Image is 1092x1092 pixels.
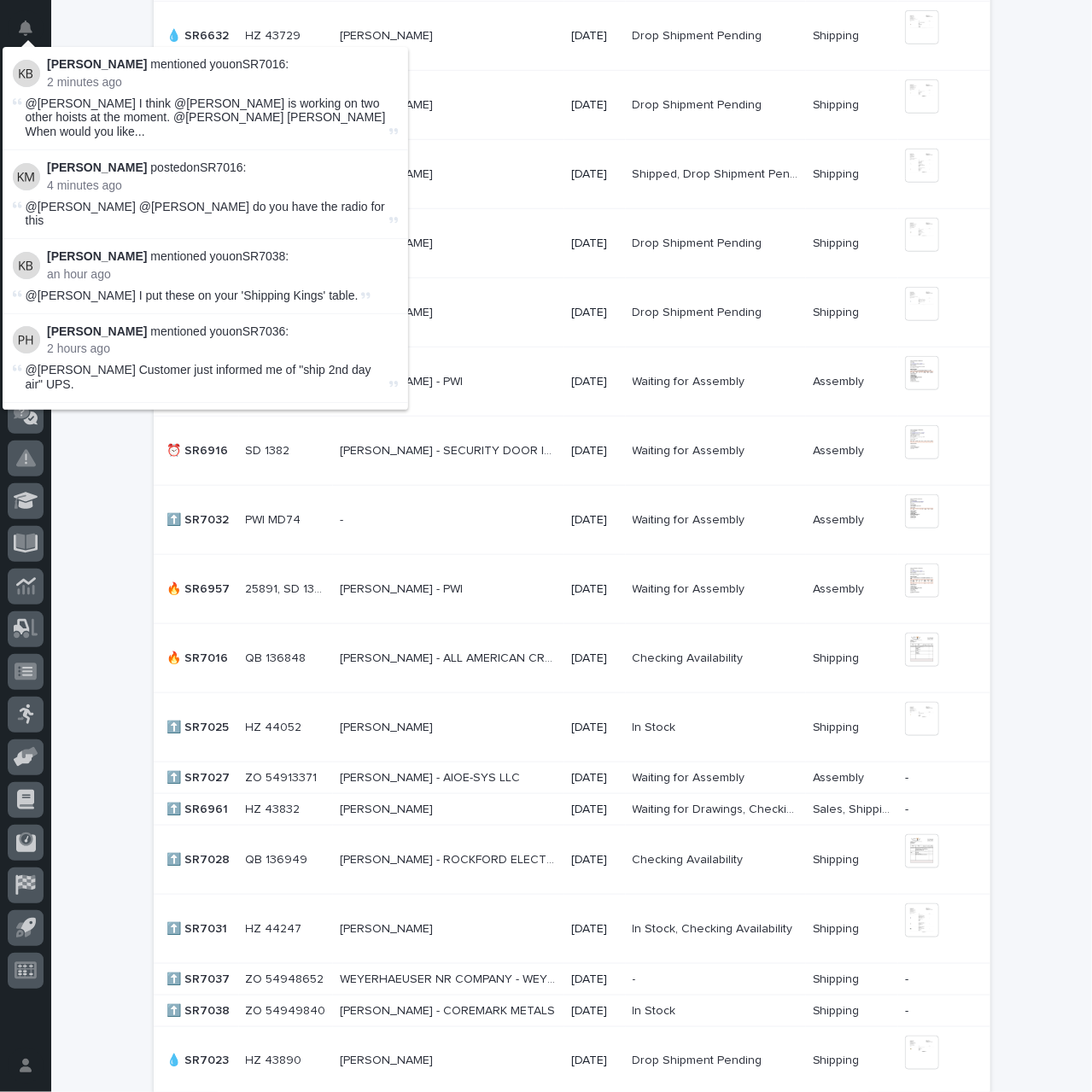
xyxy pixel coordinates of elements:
p: WEYERHAEUSER NR COMPANY - WEYERHAEUSER NR COMPANY [340,969,561,987]
p: - [633,969,639,987]
p: an hour ago [47,267,398,282]
p: - [905,1004,962,1019]
a: SR7016 [242,57,286,71]
tr: ⬆️ SR7028⬆️ SR7028 QB 136949QB 136949 [PERSON_NAME] - ROCKFORD ELECTRIC MOTOR[PERSON_NAME] - ROCK... [154,826,990,895]
tr: 💧 SR6980💧 SR6980 HZ 43845HZ 43845 [PERSON_NAME][PERSON_NAME] [DATE]Drop Shipment PendingDrop Ship... [154,278,990,347]
p: ZO 54949840 [246,1001,330,1019]
p: ⬆️ SR6961 [167,799,232,817]
p: In Stock [633,717,680,735]
tr: ⏰ SR6956⏰ SR6956 25891, SD 138625891, SD 1386 [PERSON_NAME] - PWI[PERSON_NAME] - PWI [DATE]Waitin... [154,347,990,417]
tr: 💧 SR6696💧 SR6696 HZ 43757HZ 43757 [PERSON_NAME][PERSON_NAME] [DATE]Drop Shipment PendingDrop Ship... [154,209,990,278]
p: Waiting for Drawings, Checking Availability [633,799,803,817]
p: Shipping [813,717,863,735]
p: 25891, SD 1387 [246,579,330,597]
p: In Stock, Checking Availability [633,919,797,937]
a: SR7016 [200,161,243,174]
p: posted on : [47,161,398,175]
tr: ⏰ SR6916⏰ SR6916 SD 1382SD 1382 [PERSON_NAME] - SECURITY DOOR INC[PERSON_NAME] - SECURITY DOOR IN... [154,417,990,486]
p: Waiting for Assembly [633,441,749,458]
p: - [905,972,962,987]
p: Drop Shipment Pending [633,302,766,320]
p: Assembly [813,510,868,528]
tr: ⬆️ SR7027⬆️ SR7027 ZO 54913371ZO 54913371 [PERSON_NAME] - AIOE-SYS LLC[PERSON_NAME] - AIOE-SYS LL... [154,762,990,794]
p: [DATE] [571,513,619,528]
tr: 💧 SR6861💧 SR6861 HZ 43813HZ 43813 [PERSON_NAME][PERSON_NAME] [DATE]Shipped, Drop Shipment Pending... [154,140,990,209]
p: JEREMY L - ALL AMERICAN CRANE MAINTENANCE [340,648,561,666]
p: QB 136848 [246,648,310,666]
p: Shipped, Drop Shipment Pending [633,164,803,182]
p: ZO 54948652 [246,969,328,987]
p: [DATE] [571,237,619,251]
p: Waiting for Assembly [633,371,749,389]
p: Shipping [813,302,863,320]
tr: 🔥 SR6957🔥 SR6957 25891, SD 138725891, SD 1387 [PERSON_NAME] - PWI[PERSON_NAME] - PWI [DATE]Waitin... [154,555,990,624]
p: ⬆️ SR7038 [167,1001,234,1019]
p: Shipping [813,164,863,182]
p: Shipping [813,648,863,666]
p: Shipping [813,1001,863,1019]
p: Drop Shipment Pending [633,26,766,44]
p: ⏰ SR6916 [167,441,232,458]
p: mentioned you on : [47,324,398,339]
p: 🔥 SR6957 [167,579,234,597]
img: Kenny Beachy [13,252,40,279]
p: Assembly [813,579,868,597]
p: [DATE] [571,29,619,44]
p: Assembly [813,768,868,785]
p: [PERSON_NAME] - PWI [340,579,466,597]
strong: [PERSON_NAME] [47,324,147,338]
tr: ⬆️ SR7032⬆️ SR7032 PWI MD74PWI MD74 -- [DATE]Waiting for AssemblyWaiting for Assembly AssemblyAss... [154,486,990,555]
p: [DATE] [571,444,619,458]
p: [PERSON_NAME] [340,1051,436,1069]
div: Notifications [21,20,44,48]
p: 2 minutes ago [47,75,398,90]
p: mentioned you on : [47,57,398,72]
p: ⬆️ SR7032 [167,510,233,528]
p: PWI MD74 [246,510,305,528]
p: 2 hours ago [47,342,398,356]
p: [DATE] [571,582,619,597]
tr: 💧 SR6632💧 SR6632 HZ 43729HZ 43729 [PERSON_NAME][PERSON_NAME] [DATE]Drop Shipment PendingDrop Ship... [154,2,990,71]
img: Kenny Beachy [13,60,40,87]
p: ⬆️ SR7028 [167,850,234,867]
p: Shipping [813,95,863,113]
p: Waiting for Assembly [633,579,749,597]
p: Shipping [813,969,863,987]
p: Drop Shipment Pending [633,95,766,113]
p: [PERSON_NAME] [340,717,436,735]
p: Shipping [813,26,863,44]
p: [DATE] [571,1054,619,1069]
p: [DATE] [571,167,619,182]
p: 🔥 SR7016 [167,648,232,666]
p: Shipping [813,850,863,867]
span: @[PERSON_NAME] Customer just informed me of "ship 2nd day air" UPS. [26,363,371,391]
tr: ⬆️ SR6961⬆️ SR6961 HZ 43832HZ 43832 [PERSON_NAME][PERSON_NAME] [DATE]Waiting for Drawings, Checki... [154,794,990,826]
img: Kyle Miller [13,163,40,190]
p: [DATE] [571,922,619,937]
p: Shipping [813,1051,863,1069]
p: [PERSON_NAME] [340,919,436,937]
p: [DATE] [571,306,619,320]
a: SR7036 [242,324,286,338]
p: HZ 44052 [246,717,306,735]
p: 💧 SR7023 [167,1051,233,1069]
p: HZ 43890 [246,1051,306,1069]
p: Drop Shipment Pending [633,233,766,251]
span: @[PERSON_NAME] I put these on your 'Shipping Kings' table. [26,289,359,302]
p: TROY EDLER - ROCKFORD ELECTRIC MOTOR [340,850,561,867]
p: ⬆️ SR7031 [167,919,231,937]
p: Waiting for Assembly [633,510,749,528]
p: [PERSON_NAME] [340,26,436,44]
p: 💧 SR6632 [167,26,233,44]
strong: [PERSON_NAME] [47,161,147,174]
p: mentioned you on : [47,249,398,264]
p: In Stock [633,1001,680,1019]
p: - [905,803,962,817]
p: Checking Availability [633,850,747,867]
p: Drop Shipment Pending [633,1051,766,1069]
tr: 🔥 SR7016🔥 SR7016 QB 136848QB 136848 [PERSON_NAME] - ALL AMERICAN CRANE MAINTENANCE[PERSON_NAME] -... [154,624,990,693]
p: ZO 54913371 [246,768,321,785]
p: [PERSON_NAME] - AIOE-SYS LLC [340,768,523,785]
p: Sales, Shipping [813,799,896,817]
p: [DATE] [571,803,619,817]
